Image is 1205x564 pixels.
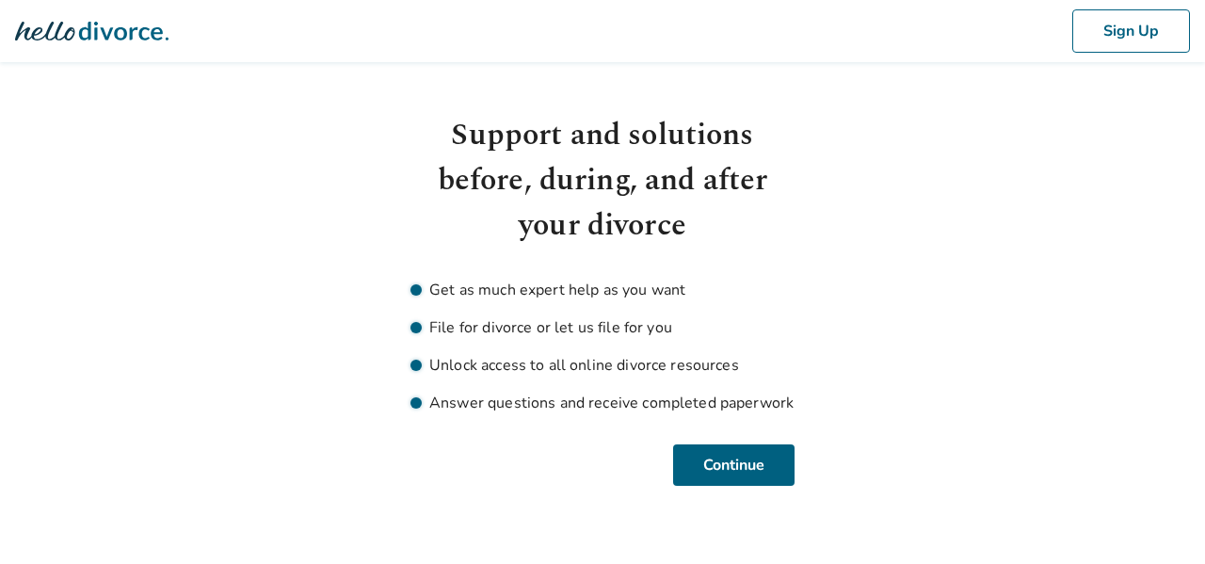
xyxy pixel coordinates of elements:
li: Answer questions and receive completed paperwork [410,392,795,414]
button: Sign Up [1072,9,1190,53]
button: Continue [673,444,795,486]
h1: Support and solutions before, during, and after your divorce [410,113,795,249]
li: Get as much expert help as you want [410,279,795,301]
li: Unlock access to all online divorce resources [410,354,795,377]
li: File for divorce or let us file for you [410,316,795,339]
